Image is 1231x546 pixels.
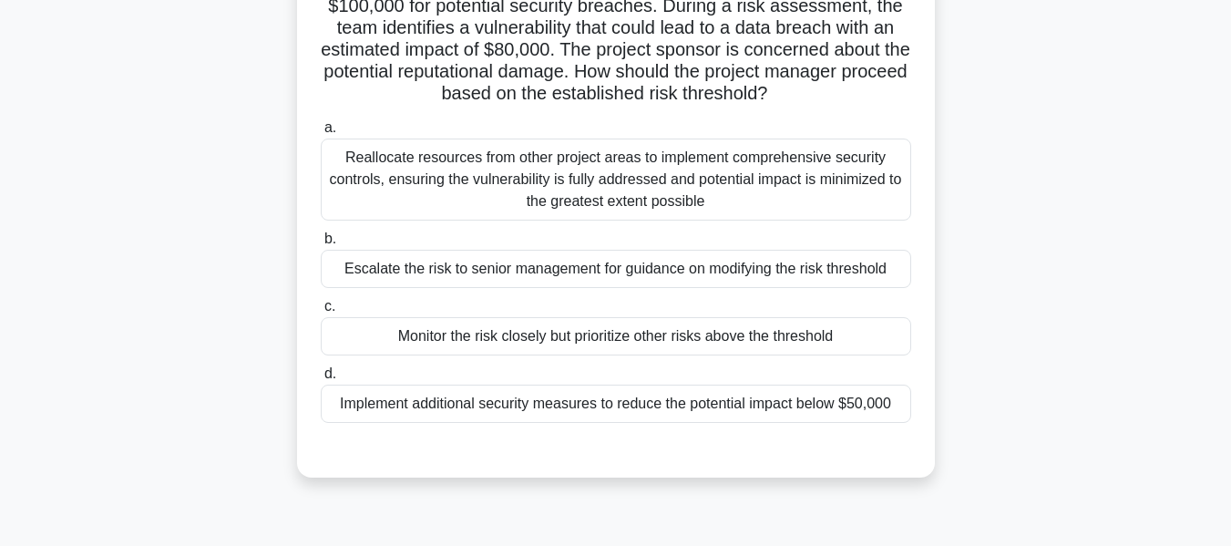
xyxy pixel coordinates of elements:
[321,250,911,288] div: Escalate the risk to senior management for guidance on modifying the risk threshold
[321,139,911,221] div: Reallocate resources from other project areas to implement comprehensive security controls, ensur...
[324,366,336,381] span: d.
[324,119,336,135] span: a.
[324,231,336,246] span: b.
[324,298,335,314] span: c.
[321,385,911,423] div: Implement additional security measures to reduce the potential impact below $50,000
[321,317,911,355] div: Monitor the risk closely but prioritize other risks above the threshold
